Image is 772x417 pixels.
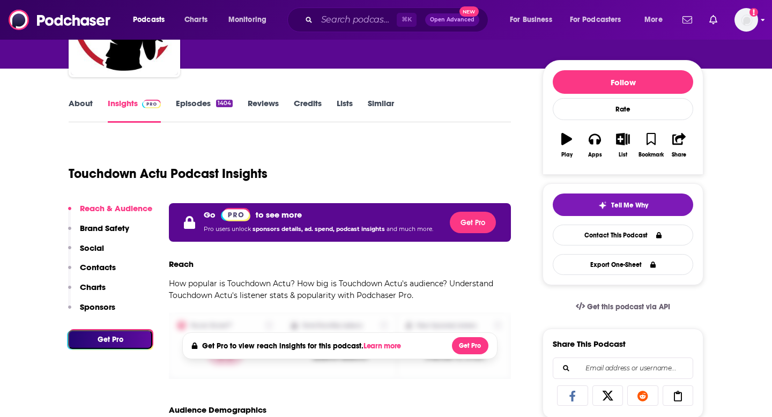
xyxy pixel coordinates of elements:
[80,243,104,253] p: Social
[68,302,115,322] button: Sponsors
[248,98,279,123] a: Reviews
[68,243,104,263] button: Social
[363,342,404,351] button: Learn more
[176,98,233,123] a: Episodes1404
[68,282,106,302] button: Charts
[592,385,623,406] a: Share on X/Twitter
[734,8,758,32] img: User Profile
[204,221,433,237] p: Pro users unlock and much more.
[108,98,161,123] a: InsightsPodchaser Pro
[80,223,129,233] p: Brand Safety
[562,358,684,378] input: Email address or username...
[80,302,115,312] p: Sponsors
[678,11,696,29] a: Show notifications dropdown
[553,126,581,165] button: Play
[228,12,266,27] span: Monitoring
[253,226,387,233] span: sponsors details, ad. spend, podcast insights
[202,341,404,351] h4: Get Pro to view reach insights for this podcast.
[553,98,693,120] div: Rate
[125,11,179,28] button: open menu
[337,98,353,123] a: Lists
[581,126,608,165] button: Apps
[705,11,722,29] a: Show notifications dropdown
[368,98,394,123] a: Similar
[563,11,637,28] button: open menu
[184,12,207,27] span: Charts
[567,294,679,320] a: Get this podcast via API
[68,223,129,243] button: Brand Safety
[598,201,607,210] img: tell me why sparkle
[553,70,693,94] button: Follow
[452,337,488,354] button: Get Pro
[256,210,302,220] p: to see more
[169,405,266,415] h3: Audience Demographics
[204,210,216,220] p: Go
[553,358,693,379] div: Search followers
[553,254,693,275] button: Export One-Sheet
[430,17,474,23] span: Open Advanced
[637,11,676,28] button: open menu
[459,6,479,17] span: New
[177,11,214,28] a: Charts
[557,385,588,406] a: Share on Facebook
[69,166,268,182] h1: Touchdown Actu Podcast Insights
[665,126,693,165] button: Share
[450,212,496,233] button: Get Pro
[734,8,758,32] button: Show profile menu
[587,302,670,311] span: Get this podcast via API
[502,11,566,28] button: open menu
[627,385,658,406] a: Share on Reddit
[133,12,165,27] span: Podcasts
[68,330,152,349] button: Get Pro
[317,11,397,28] input: Search podcasts, credits, & more...
[570,12,621,27] span: For Podcasters
[553,225,693,245] a: Contact This Podcast
[749,8,758,17] svg: Add a profile image
[80,262,116,272] p: Contacts
[663,385,694,406] a: Copy Link
[588,152,602,158] div: Apps
[221,11,280,28] button: open menu
[609,126,637,165] button: List
[68,262,116,282] button: Contacts
[169,278,511,301] p: How popular is Touchdown Actu? How big is Touchdown Actu's audience? Understand Touchdown Actu's ...
[734,8,758,32] span: Logged in as NicolaLynch
[672,152,686,158] div: Share
[553,193,693,216] button: tell me why sparkleTell Me Why
[80,282,106,292] p: Charts
[639,152,664,158] div: Bookmark
[637,126,665,165] button: Bookmark
[294,98,322,123] a: Credits
[9,10,112,30] img: Podchaser - Follow, Share and Rate Podcasts
[169,259,194,269] h3: Reach
[611,201,648,210] span: Tell Me Why
[216,100,233,107] div: 1404
[221,208,250,221] img: Podchaser Pro
[68,203,152,223] button: Reach & Audience
[221,207,250,221] a: Pro website
[69,98,93,123] a: About
[425,13,479,26] button: Open AdvancedNew
[298,8,499,32] div: Search podcasts, credits, & more...
[619,152,627,158] div: List
[397,13,417,27] span: ⌘ K
[142,100,161,108] img: Podchaser Pro
[510,12,552,27] span: For Business
[80,203,152,213] p: Reach & Audience
[644,12,663,27] span: More
[553,339,626,349] h3: Share This Podcast
[561,152,573,158] div: Play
